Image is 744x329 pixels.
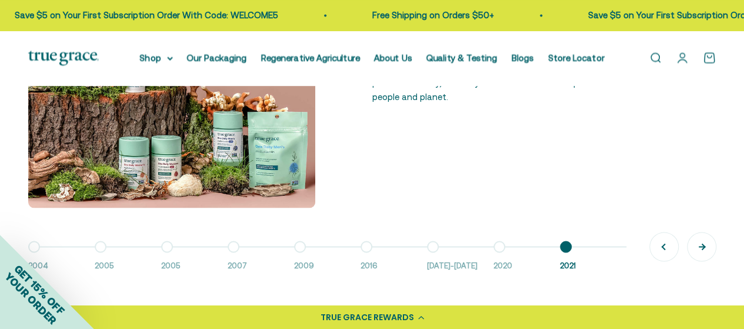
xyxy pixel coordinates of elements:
[12,262,66,317] span: GET 15% OFF
[161,247,228,272] button: 2005
[6,8,269,22] p: Save $5 on Your First Subscription Order With Code: WELCOME5
[363,10,485,20] a: Free Shipping on Orders $50+
[512,52,534,62] a: Blogs
[95,260,149,272] span: 2005
[294,247,361,272] button: 2009
[294,260,349,272] span: 2009
[161,260,216,272] span: 2005
[187,52,247,62] a: Our Packaging
[427,247,493,272] button: [DATE]-[DATE]
[95,247,161,272] button: 2005
[374,52,412,62] a: About Us
[560,247,626,272] button: 2021
[228,247,294,272] button: 2007
[321,311,414,324] div: TRUE GRACE REWARDS
[2,270,59,327] span: YOUR ORDER
[493,247,560,272] button: 2020
[427,260,482,272] span: [DATE]-[DATE]
[548,52,605,62] a: Store Locator
[493,260,548,272] span: 2020
[361,247,427,272] button: 2016
[228,260,282,272] span: 2007
[261,52,360,62] a: Regenerative Agriculture
[426,52,498,62] a: Quality & Testing
[361,260,415,272] span: 2016
[560,260,615,272] span: 2021
[140,51,173,65] summary: Shop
